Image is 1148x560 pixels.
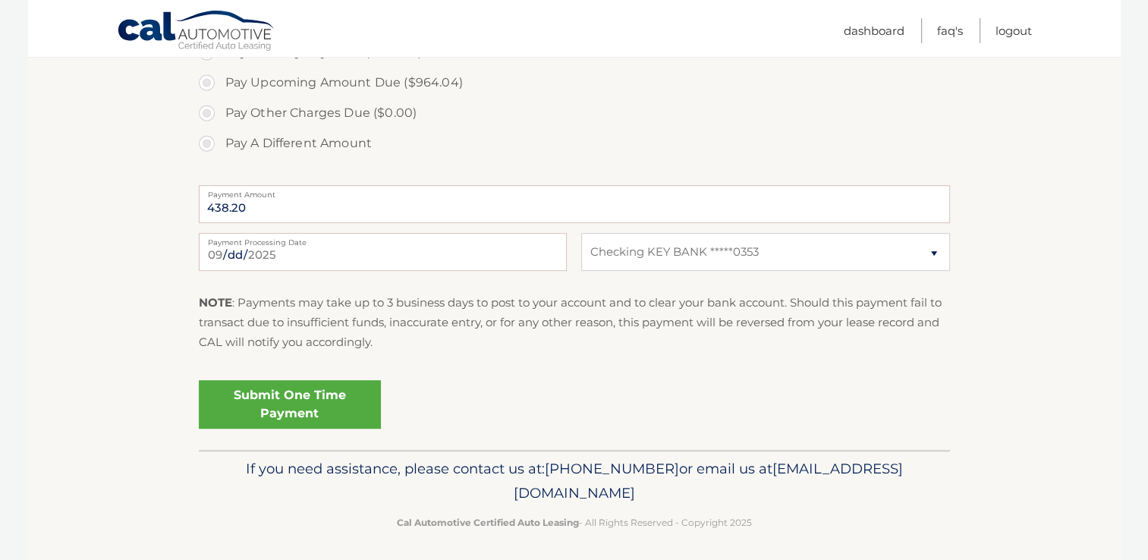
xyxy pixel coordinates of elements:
label: Payment Amount [199,185,950,197]
label: Payment Processing Date [199,233,567,245]
a: Cal Automotive [117,10,276,54]
strong: NOTE [199,295,232,310]
span: [PHONE_NUMBER] [545,460,679,477]
a: Dashboard [844,18,904,43]
p: : Payments may take up to 3 business days to post to your account and to clear your bank account.... [199,293,950,353]
a: FAQ's [937,18,963,43]
span: [EMAIL_ADDRESS][DOMAIN_NAME] [514,460,903,502]
input: Payment Amount [199,185,950,223]
label: Pay Upcoming Amount Due ($964.04) [199,68,950,98]
input: Payment Date [199,233,567,271]
p: - All Rights Reserved - Copyright 2025 [209,514,940,530]
p: If you need assistance, please contact us at: or email us at [209,457,940,505]
label: Pay A Different Amount [199,128,950,159]
a: Submit One Time Payment [199,380,381,429]
strong: Cal Automotive Certified Auto Leasing [397,517,579,528]
a: Logout [995,18,1032,43]
label: Pay Other Charges Due ($0.00) [199,98,950,128]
